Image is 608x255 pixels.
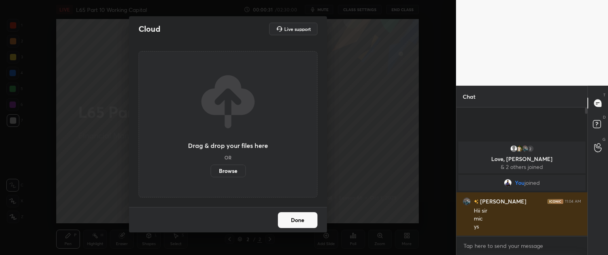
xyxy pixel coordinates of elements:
[526,145,534,153] div: 2
[565,199,581,204] div: 11:04 AM
[504,179,512,187] img: 78d879e9ade943c4a63fa74a256d960a.jpg
[515,145,523,153] img: 057d39644fc24ec5a0e7dadb9b8cee73.None
[474,199,479,204] img: no-rating-badge.077c3623.svg
[463,156,581,162] p: Love, [PERSON_NAME]
[278,212,317,228] button: Done
[474,223,581,231] div: ys
[479,197,526,205] h6: [PERSON_NAME]
[474,207,581,215] div: Hii sir
[474,215,581,223] div: mic
[547,199,563,204] img: iconic-dark.1390631f.png
[521,145,529,153] img: fb59140e647e4a2cb385d358e139b55d.jpg
[139,24,160,34] h2: Cloud
[456,140,587,236] div: grid
[515,180,524,186] span: You
[603,92,606,98] p: T
[603,114,606,120] p: D
[188,142,268,149] h3: Drag & drop your files here
[463,197,471,205] img: fb59140e647e4a2cb385d358e139b55d.jpg
[284,27,311,31] h5: Live support
[224,155,232,160] h5: OR
[602,136,606,142] p: G
[510,145,518,153] img: default.png
[463,164,581,170] p: & 2 others joined
[524,180,540,186] span: joined
[456,86,482,107] p: Chat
